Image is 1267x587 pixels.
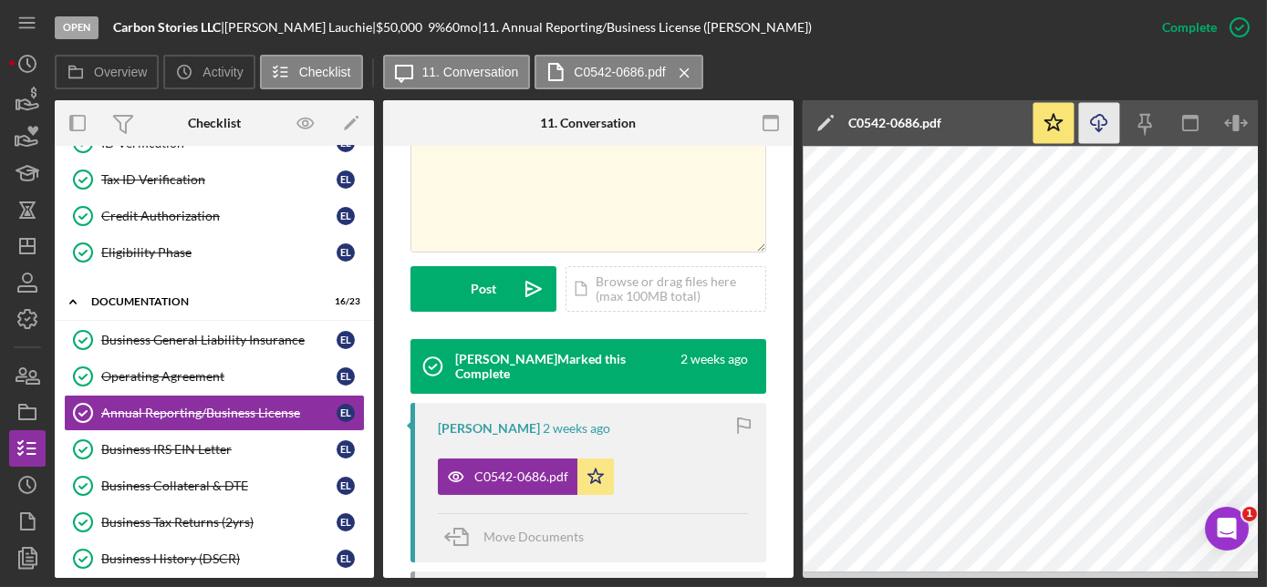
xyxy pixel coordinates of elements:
[337,440,355,458] div: E L
[383,55,531,89] button: 11. Conversation
[64,358,365,395] a: Operating AgreementEL
[337,170,355,189] div: E L
[337,513,355,531] div: E L
[541,116,637,130] div: 11. Conversation
[101,172,337,187] div: Tax ID Verification
[101,406,337,420] div: Annual Reporting/Business License
[113,19,221,35] b: Carbon Stories LLC
[224,20,376,35] div: [PERSON_NAME] Lauchie |
[438,458,614,495] button: C0542-0686.pdf
[299,65,351,79] label: Checklist
[94,65,147,79] label: Overview
[64,541,365,577] a: Business History (DSCR)EL
[188,116,241,130] div: Checklist
[64,161,365,198] a: Tax ID VerificationEL
[64,468,365,504] a: Business Collateral & DTEEL
[410,266,556,312] button: Post
[55,16,99,39] div: Open
[438,514,602,560] button: Move Documents
[163,55,254,89] button: Activity
[101,209,337,223] div: Credit Authorization
[113,20,224,35] div: |
[101,333,337,347] div: Business General Liability Insurance
[64,198,365,234] a: Credit AuthorizationEL
[203,65,243,79] label: Activity
[101,442,337,457] div: Business IRS EIN Letter
[471,266,496,312] div: Post
[64,395,365,431] a: Annual Reporting/Business LicenseEL
[91,296,315,307] div: Documentation
[376,19,422,35] span: $50,000
[55,55,159,89] button: Overview
[337,550,355,568] div: E L
[680,352,748,381] time: 2025-09-05 14:09
[422,65,519,79] label: 11. Conversation
[1205,507,1249,551] iframe: Intercom live chat
[101,515,337,530] div: Business Tax Returns (2yrs)
[64,234,365,271] a: Eligibility PhaseEL
[337,367,355,386] div: E L
[64,431,365,468] a: Business IRS EIN LetterEL
[101,245,337,260] div: Eligibility Phase
[428,20,445,35] div: 9 %
[101,369,337,384] div: Operating Agreement
[260,55,363,89] button: Checklist
[535,55,702,89] button: C0542-0686.pdf
[455,352,678,381] div: [PERSON_NAME] Marked this Complete
[438,421,540,436] div: [PERSON_NAME]
[1162,9,1217,46] div: Complete
[474,469,568,484] div: C0542-0686.pdf
[327,296,360,307] div: 16 / 23
[64,504,365,541] a: Business Tax Returns (2yrs)EL
[1144,9,1258,46] button: Complete
[337,331,355,349] div: E L
[848,116,941,130] div: C0542-0686.pdf
[64,322,365,358] a: Business General Liability InsuranceEL
[483,529,584,544] span: Move Documents
[101,551,337,566] div: Business History (DSCR)
[478,20,812,35] div: | 11. Annual Reporting/Business License ([PERSON_NAME])
[574,65,665,79] label: C0542-0686.pdf
[337,243,355,262] div: E L
[1242,507,1257,521] span: 1
[543,421,610,436] time: 2025-09-04 16:55
[337,477,355,495] div: E L
[445,20,478,35] div: 60 mo
[337,207,355,225] div: E L
[101,479,337,493] div: Business Collateral & DTE
[337,404,355,422] div: E L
